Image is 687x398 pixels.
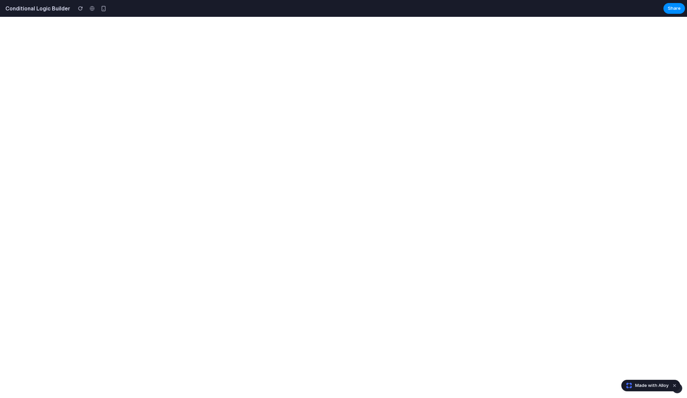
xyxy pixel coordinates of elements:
[635,382,668,389] span: Made with Alloy
[670,382,679,390] button: Dismiss watermark
[668,5,681,12] span: Share
[622,382,669,389] a: Made with Alloy
[3,4,70,12] h2: Conditional Logic Builder
[663,3,685,14] button: Share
